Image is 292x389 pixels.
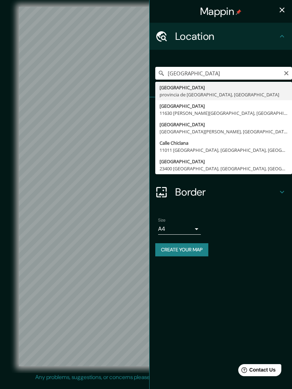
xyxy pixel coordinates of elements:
button: Clear [283,69,289,76]
h4: Location [175,30,278,43]
canvas: Map [19,7,273,366]
div: 11011 [GEOGRAPHIC_DATA], [GEOGRAPHIC_DATA], [GEOGRAPHIC_DATA] [160,146,288,154]
input: Pick your city or area [155,67,292,80]
div: 11630 [PERSON_NAME][GEOGRAPHIC_DATA], [GEOGRAPHIC_DATA], [GEOGRAPHIC_DATA] [160,110,288,117]
div: Location [150,23,292,50]
img: pin-icon.png [236,9,241,15]
h4: Border [175,186,278,198]
iframe: Help widget launcher [229,361,284,381]
div: provincia de [GEOGRAPHIC_DATA], [GEOGRAPHIC_DATA] [160,91,288,98]
div: [GEOGRAPHIC_DATA][PERSON_NAME], [GEOGRAPHIC_DATA], [GEOGRAPHIC_DATA] [160,128,288,135]
div: Border [150,178,292,206]
div: A4 [158,223,201,235]
div: Style [150,124,292,151]
div: [GEOGRAPHIC_DATA] [160,158,288,165]
div: 23400 [GEOGRAPHIC_DATA], [GEOGRAPHIC_DATA], [GEOGRAPHIC_DATA] [160,165,288,172]
div: [GEOGRAPHIC_DATA] [160,121,288,128]
label: Size [158,217,166,223]
div: [GEOGRAPHIC_DATA] [160,102,288,110]
button: Create your map [155,243,208,256]
div: Calle Chiclana [160,139,288,146]
p: Any problems, suggestions, or concerns please email . [35,373,254,382]
div: Pins [150,97,292,124]
div: [GEOGRAPHIC_DATA] [160,84,288,91]
h4: Mappin [200,5,241,18]
div: Layout [150,151,292,178]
